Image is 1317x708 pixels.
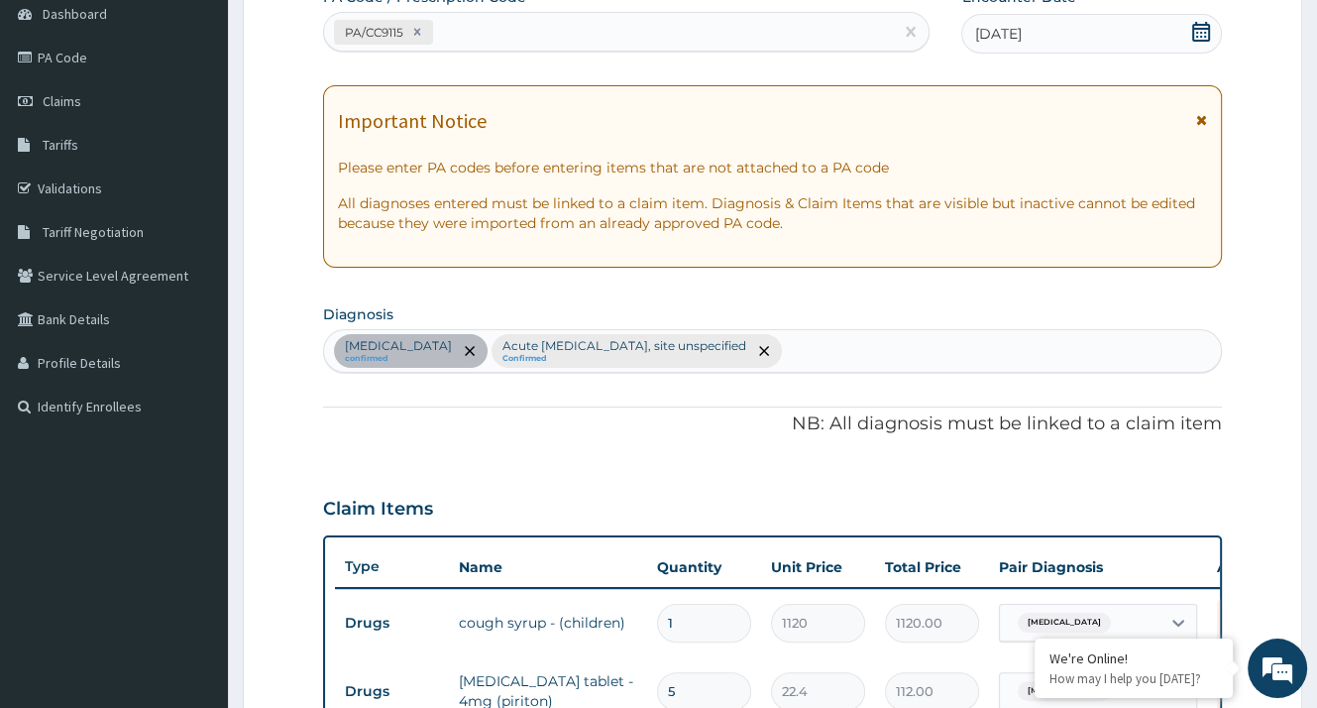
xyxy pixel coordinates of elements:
small: confirmed [345,354,452,364]
span: Tariff Negotiation [43,223,144,241]
div: Chat with us now [103,111,333,137]
td: Drugs [335,605,449,642]
span: Tariffs [43,136,78,154]
textarea: Type your message and hit 'Enter' [10,486,378,555]
div: Minimize live chat window [325,10,373,58]
span: [MEDICAL_DATA] [1018,681,1111,701]
h1: Important Notice [338,110,487,132]
th: Name [449,547,647,587]
span: Claims [43,92,81,110]
th: Actions [1207,547,1306,587]
div: PA/CC9115 [339,21,406,44]
p: NB: All diagnosis must be linked to a claim item [323,412,1222,437]
span: We're online! [115,222,274,422]
th: Unit Price [761,547,875,587]
td: cough syrup - (children) [449,603,647,643]
p: How may I help you today? [1049,670,1218,687]
span: remove selection option [461,342,479,360]
label: Diagnosis [323,304,393,324]
span: Dashboard [43,5,107,23]
p: Please enter PA codes before entering items that are not attached to a PA code [338,158,1207,177]
div: We're Online! [1049,649,1218,667]
span: [DATE] [974,24,1021,44]
span: remove selection option [755,342,773,360]
p: All diagnoses entered must be linked to a claim item. Diagnosis & Claim Items that are visible bu... [338,193,1207,233]
th: Type [335,548,449,585]
th: Total Price [875,547,989,587]
p: [MEDICAL_DATA] [345,338,452,354]
small: Confirmed [502,354,746,364]
th: Pair Diagnosis [989,547,1207,587]
p: Acute [MEDICAL_DATA], site unspecified [502,338,746,354]
img: d_794563401_company_1708531726252_794563401 [37,99,80,149]
span: [MEDICAL_DATA] [1018,613,1111,633]
h3: Claim Items [323,499,433,521]
th: Quantity [647,547,761,587]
